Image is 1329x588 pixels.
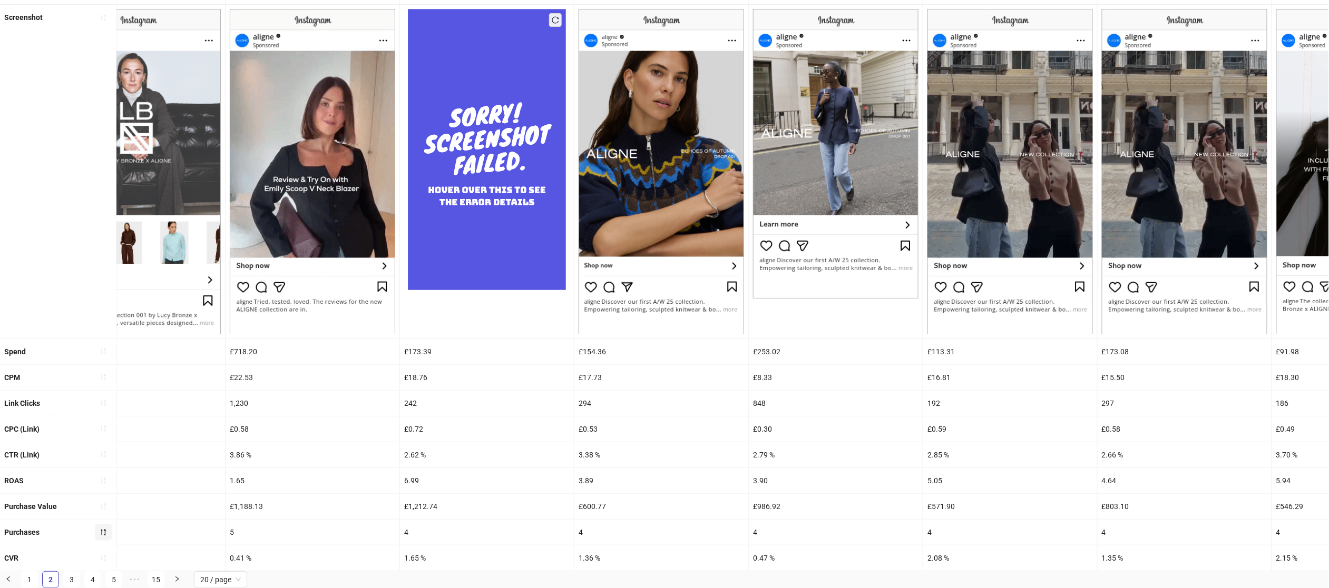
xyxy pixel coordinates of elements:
[51,416,225,442] div: £0.17
[749,494,923,519] div: £986.92
[100,399,107,406] span: sort-ascending
[4,554,18,562] b: CVR
[106,572,122,587] a: 5
[923,545,1097,571] div: 2.08 %
[51,442,225,467] div: 3.22 %
[749,416,923,442] div: £0.30
[21,571,38,588] li: 1
[148,572,164,587] a: 15
[400,365,574,390] div: £18.76
[400,339,574,364] div: £173.39
[749,520,923,545] div: 4
[400,442,574,467] div: 2.62 %
[230,9,395,334] img: Screenshot 120233944304760332
[100,451,107,458] span: sort-ascending
[923,468,1097,493] div: 5.05
[400,520,574,545] div: 4
[923,442,1097,467] div: 2.85 %
[923,339,1097,364] div: £113.31
[749,391,923,416] div: 848
[42,571,59,588] li: 2
[55,9,221,334] img: Screenshot 120234547901150332
[923,391,1097,416] div: 192
[51,391,225,416] div: 5,014
[400,545,574,571] div: 1.65 %
[574,416,748,442] div: £0.53
[51,520,225,545] div: 5
[552,16,559,24] span: reload
[749,365,923,390] div: £8.33
[226,520,399,545] div: 5
[4,528,40,536] b: Purchases
[226,468,399,493] div: 1.65
[574,339,748,364] div: £154.36
[105,571,122,588] li: 5
[200,572,241,587] span: 20 / page
[169,571,185,588] li: Next Page
[400,494,574,519] div: £1,212.74
[51,494,225,519] div: £873.40
[226,365,399,390] div: £22.53
[574,468,748,493] div: 3.89
[749,468,923,493] div: 3.90
[126,571,143,588] li: Next 5 Pages
[22,572,37,587] a: 1
[1102,9,1267,334] img: Screenshot 120233241395820332
[100,373,107,381] span: sort-ascending
[1098,468,1272,493] div: 4.64
[4,476,24,485] b: ROAS
[194,571,247,588] div: Page Size
[923,365,1097,390] div: £16.81
[923,494,1097,519] div: £571.90
[1098,545,1272,571] div: 1.35 %
[579,9,744,334] img: Screenshot 120232477340080332
[1098,416,1272,442] div: £0.58
[174,576,180,582] span: right
[64,572,80,587] a: 3
[226,494,399,519] div: £1,188.13
[400,468,574,493] div: 6.99
[1098,365,1272,390] div: £15.50
[43,572,58,587] a: 2
[923,416,1097,442] div: £0.59
[100,14,107,21] span: sort-ascending
[4,425,40,433] b: CPC (Link)
[574,365,748,390] div: £17.73
[63,571,80,588] li: 3
[51,468,225,493] div: 1.04
[4,502,57,511] b: Purchase Value
[100,477,107,484] span: sort-ascending
[1098,442,1272,467] div: 2.66 %
[226,391,399,416] div: 1,230
[408,9,566,290] img: Failed Screenshot Placeholder
[1098,520,1272,545] div: 4
[51,365,225,390] div: £5.41
[4,451,40,459] b: CTR (Link)
[4,399,40,407] b: Link Clicks
[4,373,20,382] b: CPM
[100,503,107,510] span: sort-ascending
[574,494,748,519] div: £600.77
[927,9,1093,334] img: Screenshot 120233244773870332
[226,416,399,442] div: £0.58
[226,339,399,364] div: £718.20
[4,347,26,356] b: Spend
[51,545,225,571] div: 0.10 %
[749,545,923,571] div: 0.47 %
[226,442,399,467] div: 3.86 %
[400,416,574,442] div: £0.72
[749,339,923,364] div: £253.02
[923,520,1097,545] div: 4
[100,347,107,355] span: sort-ascending
[1098,339,1272,364] div: £173.08
[749,442,923,467] div: 2.79 %
[226,545,399,571] div: 0.41 %
[1098,494,1272,519] div: £803.10
[574,442,748,467] div: 3.38 %
[574,391,748,416] div: 294
[1098,391,1272,416] div: 297
[100,425,107,432] span: sort-ascending
[5,576,12,582] span: left
[84,571,101,588] li: 4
